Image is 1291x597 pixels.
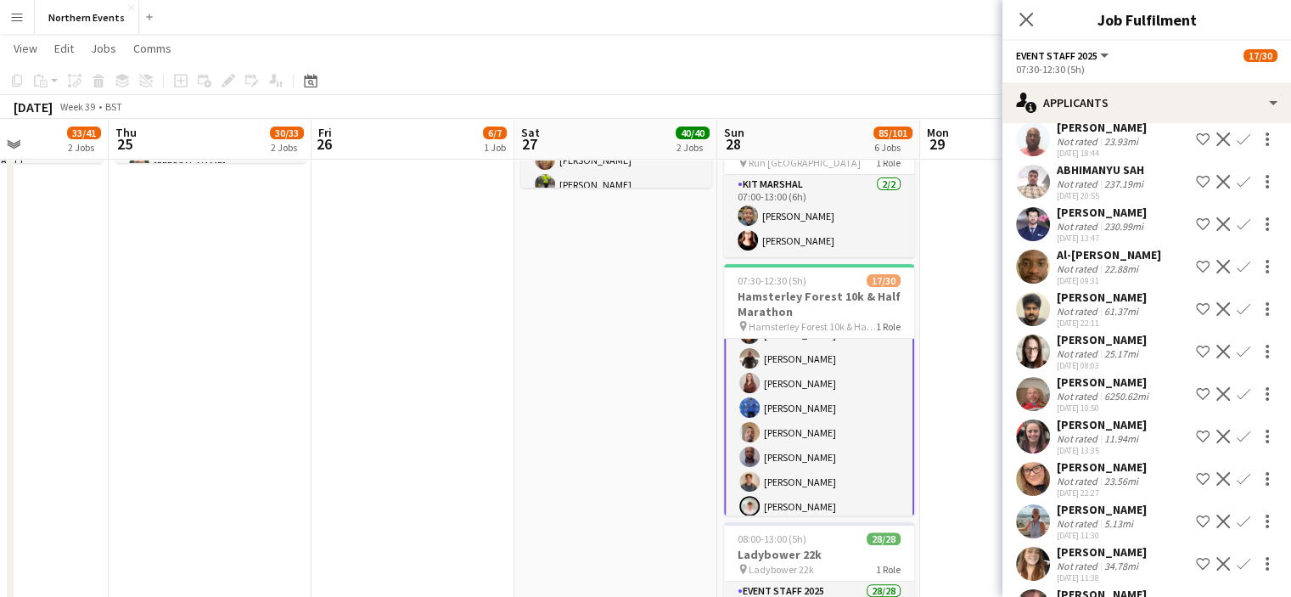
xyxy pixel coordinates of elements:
div: [DATE] 10:50 [1057,403,1152,414]
div: Not rated [1057,305,1101,318]
div: [DATE] 09:31 [1057,275,1161,286]
div: Al-[PERSON_NAME] [1057,247,1161,262]
a: Edit [48,37,81,59]
div: Not rated [1057,390,1101,403]
div: 25.17mi [1101,347,1142,360]
span: 85/101 [873,127,912,139]
div: [PERSON_NAME] [1057,502,1147,517]
div: [DATE] [14,99,53,115]
span: 26 [316,134,332,154]
span: 1 Role [876,563,901,576]
div: Not rated [1057,432,1101,445]
div: ABHIMANYU SAH [1057,162,1147,177]
div: 2 Jobs [676,141,709,154]
span: 17/30 [1243,49,1277,62]
span: 17/30 [867,274,901,287]
a: View [7,37,44,59]
h3: Ladybower 22k [724,547,914,562]
div: Not rated [1057,262,1101,275]
div: 11.94mi [1101,432,1142,445]
div: 1 Job [484,141,506,154]
span: Sat [521,125,540,140]
app-job-card: 07:00-13:00 (6h)2/2RT Kit Assistant - Run [GEOGRAPHIC_DATA] Run [GEOGRAPHIC_DATA]1 RoleKit Marsha... [724,100,914,257]
span: View [14,41,37,56]
span: 08:00-13:00 (5h) [738,532,806,545]
div: [DATE] 13:47 [1057,233,1147,244]
div: [PERSON_NAME] [1057,205,1147,220]
span: Mon [927,125,949,140]
div: [PERSON_NAME] [1057,459,1147,475]
span: Event Staff 2025 [1016,49,1097,62]
span: 1 Role [876,320,901,333]
div: [DATE] 13:35 [1057,445,1147,456]
div: [DATE] 11:30 [1057,530,1147,541]
div: [DATE] 11:38 [1057,572,1147,583]
h3: Job Fulfilment [1002,8,1291,31]
button: Event Staff 2025 [1016,49,1111,62]
div: 22.88mi [1101,262,1142,275]
span: Week 39 [56,100,98,113]
div: [DATE] 18:44 [1057,148,1147,159]
div: Not rated [1057,560,1101,572]
span: 27 [519,134,540,154]
div: 07:30-12:30 (5h) [1016,63,1277,76]
span: 28 [721,134,744,154]
div: 61.37mi [1101,305,1142,318]
div: 2 Jobs [68,141,100,154]
div: Not rated [1057,177,1101,190]
div: [DATE] 22:11 [1057,318,1147,329]
div: [PERSON_NAME] [1057,332,1147,347]
div: [PERSON_NAME] [1057,417,1147,432]
div: Not rated [1057,517,1101,530]
div: Not rated [1057,135,1101,148]
span: Run [GEOGRAPHIC_DATA] [749,156,861,169]
span: Comms [133,41,171,56]
span: Sun [724,125,744,140]
div: 23.56mi [1101,475,1142,487]
div: Not rated [1057,475,1101,487]
div: [PERSON_NAME] [1057,120,1147,135]
div: [DATE] 08:03 [1057,360,1147,371]
span: Fri [318,125,332,140]
div: 2 Jobs [271,141,303,154]
div: 34.78mi [1101,560,1142,572]
span: 30/33 [270,127,304,139]
span: Thu [115,125,137,140]
div: [PERSON_NAME] [1057,544,1147,560]
div: 23.93mi [1101,135,1142,148]
span: 28/28 [867,532,901,545]
a: Comms [126,37,178,59]
span: 33/41 [67,127,101,139]
div: BST [105,100,122,113]
span: Ladybower 22k [749,563,814,576]
div: Not rated [1057,347,1101,360]
div: [DATE] 22:27 [1057,487,1147,498]
div: [DATE] 20:55 [1057,190,1147,201]
span: 1 Role [876,156,901,169]
app-job-card: 07:30-12:30 (5h)17/30Hamsterley Forest 10k & Half Marathon Hamsterley Forest 10k & Half Marathon1... [724,264,914,515]
div: 237.19mi [1101,177,1147,190]
a: Jobs [84,37,123,59]
div: 6250.62mi [1101,390,1152,403]
span: 07:30-12:30 (5h) [738,274,806,287]
span: Jobs [91,41,116,56]
span: Edit [54,41,74,56]
div: 5.13mi [1101,517,1137,530]
span: 29 [924,134,949,154]
span: 40/40 [676,127,710,139]
button: Northern Events [35,1,139,34]
div: Applicants [1002,82,1291,123]
app-card-role: Kit Marshal2/207:00-13:00 (6h)[PERSON_NAME][PERSON_NAME] [724,175,914,257]
h3: Hamsterley Forest 10k & Half Marathon [724,289,914,319]
span: 25 [113,134,137,154]
div: Not rated [1057,220,1101,233]
div: [PERSON_NAME] [1057,375,1152,390]
span: 6/7 [483,127,507,139]
div: 6 Jobs [874,141,912,154]
div: [PERSON_NAME] [1057,290,1147,305]
span: Hamsterley Forest 10k & Half Marathon [749,320,876,333]
div: 230.99mi [1101,220,1147,233]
